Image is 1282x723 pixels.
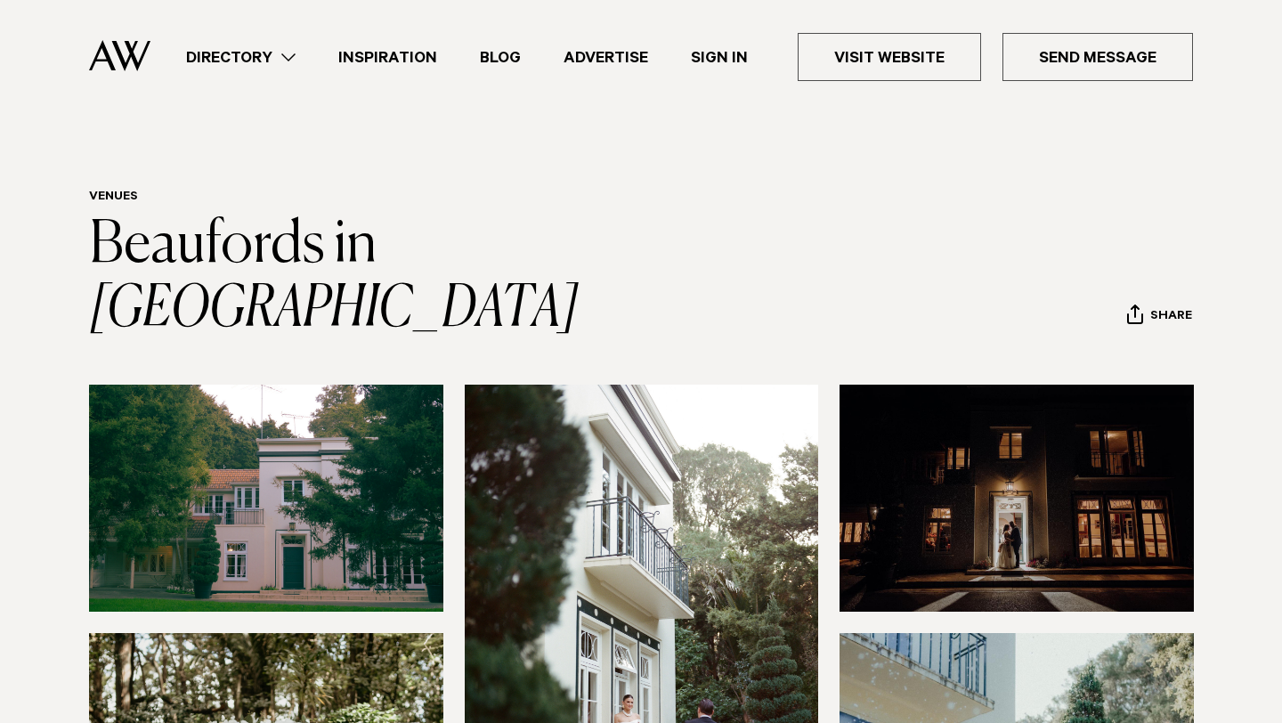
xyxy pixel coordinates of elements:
a: Visit Website [798,33,981,81]
a: Directory [165,45,317,69]
img: Auckland Weddings Logo [89,40,150,71]
img: Historic homestead at Beaufords in Totara Park [89,385,443,612]
a: Blog [458,45,542,69]
a: Sign In [669,45,769,69]
a: Venues [89,191,138,205]
a: Advertise [542,45,669,69]
button: Share [1126,304,1193,330]
img: Wedding couple at night in front of homestead [840,385,1194,612]
a: Send Message [1002,33,1193,81]
span: Share [1150,309,1192,326]
a: Beaufords in [GEOGRAPHIC_DATA] [89,217,579,338]
a: Inspiration [317,45,458,69]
